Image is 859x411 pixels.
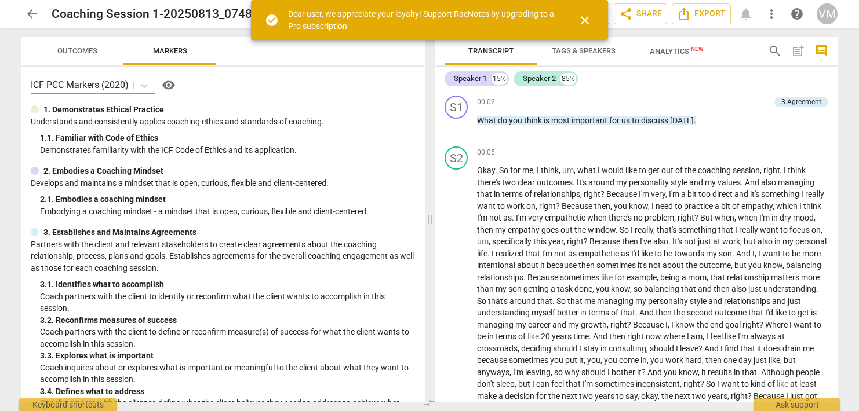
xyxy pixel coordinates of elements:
span: Okay [477,166,495,175]
div: 3.Agreement [781,97,821,107]
span: ? [694,213,700,222]
span: I [784,166,788,175]
span: , [563,237,567,246]
span: the [574,225,588,234]
span: sometimes [560,273,601,282]
span: know [611,284,630,293]
span: in [494,189,502,199]
span: terms [502,189,525,199]
span: it [540,260,547,270]
span: to [780,225,789,234]
span: but [744,237,758,246]
span: which [776,201,799,211]
span: but [734,260,748,270]
span: important [572,116,609,125]
span: no [634,213,645,222]
span: , [592,284,596,293]
span: . [523,273,527,282]
span: . [741,178,745,187]
span: matters [771,273,801,282]
button: Search [766,42,784,60]
span: , [755,249,758,258]
span: too [698,189,712,199]
span: work [722,237,740,246]
span: on [811,225,821,234]
span: not [684,237,698,246]
span: I [735,225,739,234]
span: as [568,249,578,258]
span: that's [657,225,678,234]
span: I'd [631,249,641,258]
span: , [780,166,784,175]
span: sometimes [596,260,638,270]
span: clear [518,178,537,187]
span: life [477,249,487,258]
span: think [803,201,821,211]
span: , [782,260,786,270]
span: also [761,178,778,187]
span: Filler word [562,166,574,175]
span: , [574,166,577,175]
span: balancing [786,260,821,270]
span: for [510,166,522,175]
span: also [758,237,774,246]
button: Add summary [789,42,807,60]
span: , [653,225,657,234]
span: about [663,260,686,270]
span: values [718,178,741,187]
span: . [512,213,516,222]
div: 2. 1. Embodies a coaching mindset [40,193,416,205]
span: I [799,201,803,211]
span: not [649,260,663,270]
a: Help [787,3,807,24]
span: [DATE] [670,116,694,125]
span: empathetic [578,249,621,258]
span: arrow_back [25,7,39,21]
span: goes [541,225,560,234]
span: get [648,166,661,175]
span: I [758,249,762,258]
span: work [507,201,526,211]
span: being [660,273,682,282]
span: then [594,201,610,211]
span: on [526,201,536,211]
span: really [739,225,760,234]
span: really [635,225,653,234]
span: to [639,166,648,175]
span: , [489,237,492,246]
span: , [630,284,634,293]
span: relationship [727,273,771,282]
span: son [508,284,523,293]
span: think [788,166,806,175]
span: very [651,189,665,199]
span: session [733,166,760,175]
span: Analytics [650,47,704,56]
span: then [477,225,495,234]
span: and [689,178,705,187]
span: Tags & Speakers [552,46,616,55]
p: 3. Establishes and Maintains Agreements [43,226,196,238]
span: you [748,260,763,270]
span: focus [789,225,811,234]
span: you [614,201,629,211]
span: outcomes [537,178,573,187]
span: , [731,260,734,270]
span: relationships [477,273,523,282]
span: dry [780,213,793,222]
span: Outcomes [57,46,97,55]
span: , [665,189,669,199]
span: really [805,189,824,199]
span: Transcript [468,46,514,55]
span: my [496,284,508,293]
span: bit [721,201,732,211]
span: also [653,237,668,246]
span: . [732,249,736,258]
span: as [503,213,512,222]
span: empathetic [545,213,587,222]
span: And [736,249,752,258]
span: ? [600,189,606,199]
span: and [734,189,750,199]
span: I [492,249,496,258]
span: , [740,237,744,246]
span: like [625,166,639,175]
